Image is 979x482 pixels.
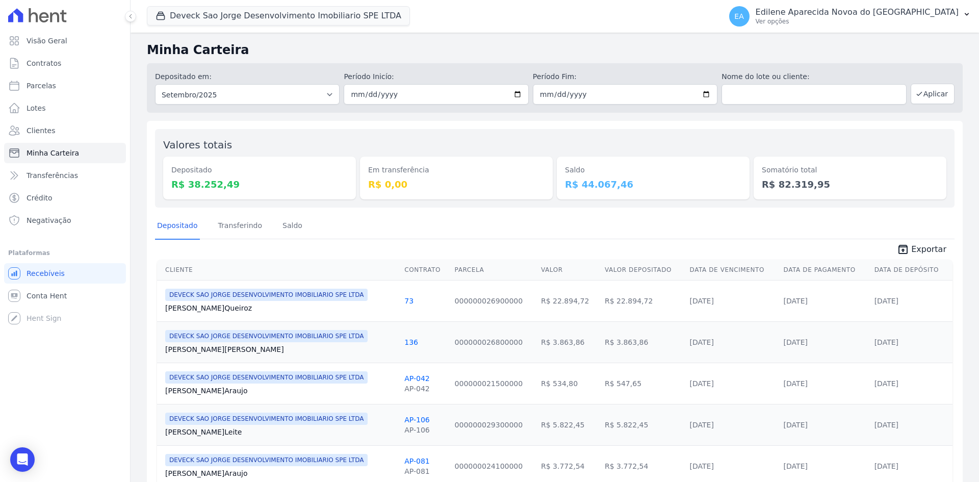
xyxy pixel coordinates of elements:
a: [DATE] [690,421,714,429]
a: Lotes [4,98,126,118]
th: Cliente [157,260,400,281]
a: Transferindo [216,213,265,240]
th: Data de Pagamento [780,260,870,281]
a: [DATE] [784,421,808,429]
a: Conta Hent [4,286,126,306]
a: AP-081 [404,457,430,465]
label: Valores totais [163,139,232,151]
h2: Minha Carteira [147,41,963,59]
span: Transferências [27,170,78,181]
a: 000000026800000 [455,338,523,346]
a: [PERSON_NAME]Leite [165,427,396,437]
span: Exportar [911,243,946,256]
a: [DATE] [690,379,714,388]
a: 136 [404,338,418,346]
span: Minha Carteira [27,148,79,158]
a: [DATE] [784,462,808,470]
a: [DATE] [784,379,808,388]
td: R$ 5.822,45 [601,404,686,445]
a: Contratos [4,53,126,73]
a: Transferências [4,165,126,186]
a: Crédito [4,188,126,208]
span: DEVECK SAO JORGE DESENVOLVIMENTO IMOBILIARIO SPE LTDA [165,454,368,466]
span: Crédito [27,193,53,203]
span: DEVECK SAO JORGE DESENVOLVIMENTO IMOBILIARIO SPE LTDA [165,371,368,384]
span: EA [734,13,743,20]
a: [PERSON_NAME]Queiroz [165,303,396,313]
a: Clientes [4,120,126,141]
a: AP-042 [404,374,430,383]
a: [PERSON_NAME]Araujo [165,386,396,396]
a: Minha Carteira [4,143,126,163]
td: R$ 3.863,86 [537,321,601,363]
a: Negativação [4,210,126,231]
span: Clientes [27,125,55,136]
th: Valor [537,260,601,281]
td: R$ 22.894,72 [537,280,601,321]
a: [DATE] [690,297,714,305]
a: Recebíveis [4,263,126,284]
span: Contratos [27,58,61,68]
div: AP-042 [404,384,430,394]
dt: Depositado [171,165,348,175]
dd: R$ 44.067,46 [565,177,741,191]
dt: Saldo [565,165,741,175]
button: Aplicar [911,84,955,104]
th: Parcela [451,260,537,281]
div: AP-081 [404,466,430,476]
dd: R$ 0,00 [368,177,545,191]
div: Open Intercom Messenger [10,447,35,472]
a: [DATE] [784,297,808,305]
span: Parcelas [27,81,56,91]
dt: Somatório total [762,165,938,175]
span: Recebíveis [27,268,65,278]
dt: Em transferência [368,165,545,175]
a: 000000029300000 [455,421,523,429]
a: 000000026900000 [455,297,523,305]
i: unarchive [897,243,909,256]
span: Visão Geral [27,36,67,46]
th: Data de Vencimento [686,260,780,281]
label: Período Fim: [533,71,717,82]
td: R$ 3.863,86 [601,321,686,363]
a: [PERSON_NAME][PERSON_NAME] [165,344,396,354]
span: DEVECK SAO JORGE DESENVOLVIMENTO IMOBILIARIO SPE LTDA [165,289,368,301]
a: 000000024100000 [455,462,523,470]
dd: R$ 38.252,49 [171,177,348,191]
span: DEVECK SAO JORGE DESENVOLVIMENTO IMOBILIARIO SPE LTDA [165,330,368,342]
label: Período Inicío: [344,71,528,82]
a: [DATE] [874,297,898,305]
a: [DATE] [874,421,898,429]
p: Edilene Aparecida Novoa do [GEOGRAPHIC_DATA] [756,7,959,17]
td: R$ 534,80 [537,363,601,404]
div: AP-106 [404,425,430,435]
th: Contrato [400,260,450,281]
a: Visão Geral [4,31,126,51]
span: Negativação [27,215,71,225]
th: Valor Depositado [601,260,686,281]
label: Nome do lote ou cliente: [722,71,906,82]
td: R$ 547,65 [601,363,686,404]
a: Parcelas [4,75,126,96]
a: [DATE] [690,462,714,470]
td: R$ 22.894,72 [601,280,686,321]
a: [DATE] [874,379,898,388]
label: Depositado em: [155,72,212,81]
button: Deveck Sao Jorge Desenvolvimento Imobiliario SPE LTDA [147,6,410,26]
a: [DATE] [784,338,808,346]
button: EA Edilene Aparecida Novoa do [GEOGRAPHIC_DATA] Ver opções [721,2,979,31]
a: [PERSON_NAME]Araujo [165,468,396,478]
a: [DATE] [690,338,714,346]
p: Ver opções [756,17,959,26]
dd: R$ 82.319,95 [762,177,938,191]
span: DEVECK SAO JORGE DESENVOLVIMENTO IMOBILIARIO SPE LTDA [165,413,368,425]
a: Depositado [155,213,200,240]
a: [DATE] [874,338,898,346]
a: 73 [404,297,414,305]
div: Plataformas [8,247,122,259]
span: Conta Hent [27,291,67,301]
a: unarchive Exportar [889,243,955,258]
span: Lotes [27,103,46,113]
a: 000000021500000 [455,379,523,388]
a: AP-106 [404,416,430,424]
